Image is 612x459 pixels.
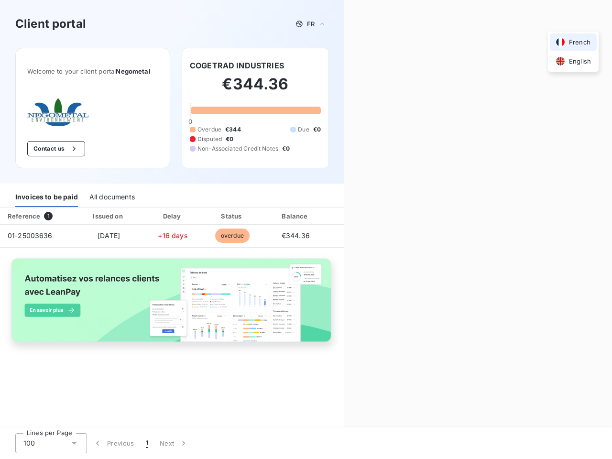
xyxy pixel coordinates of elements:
span: 01-25003636 [8,231,53,240]
img: Company logo [27,98,88,126]
div: Issued on [76,211,142,221]
div: Reference [8,212,40,220]
h6: COGETRAD INDUSTRIES [190,60,284,71]
div: Invoices to be paid [15,187,78,207]
span: Welcome to your client portal [27,67,158,75]
span: [DATE] [98,231,120,240]
div: Balance [264,211,327,221]
button: Contact us [27,141,85,156]
div: Status [204,211,261,221]
span: Negometal [116,67,150,75]
span: 100 [23,438,35,448]
span: Disputed [197,135,222,143]
span: 1 [44,212,53,220]
div: Delay [146,211,200,221]
span: €344 [225,125,241,134]
span: FR [307,20,315,28]
span: 0 [188,118,192,125]
span: +16 days [158,231,187,240]
span: €0 [313,125,321,134]
span: Non-Associated Credit Notes [197,144,278,153]
span: Overdue [197,125,221,134]
div: All documents [89,187,135,207]
h2: €344.36 [190,75,321,103]
span: €0 [226,135,233,143]
span: Due [298,125,309,134]
span: €344.36 [282,231,310,240]
span: overdue [215,229,250,243]
h3: Client portal [15,15,86,33]
button: Next [154,433,194,453]
img: banner [4,253,340,356]
span: 1 [146,438,148,448]
div: PDF [330,211,379,221]
span: €0 [282,144,290,153]
button: 1 [140,433,154,453]
button: Previous [87,433,140,453]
